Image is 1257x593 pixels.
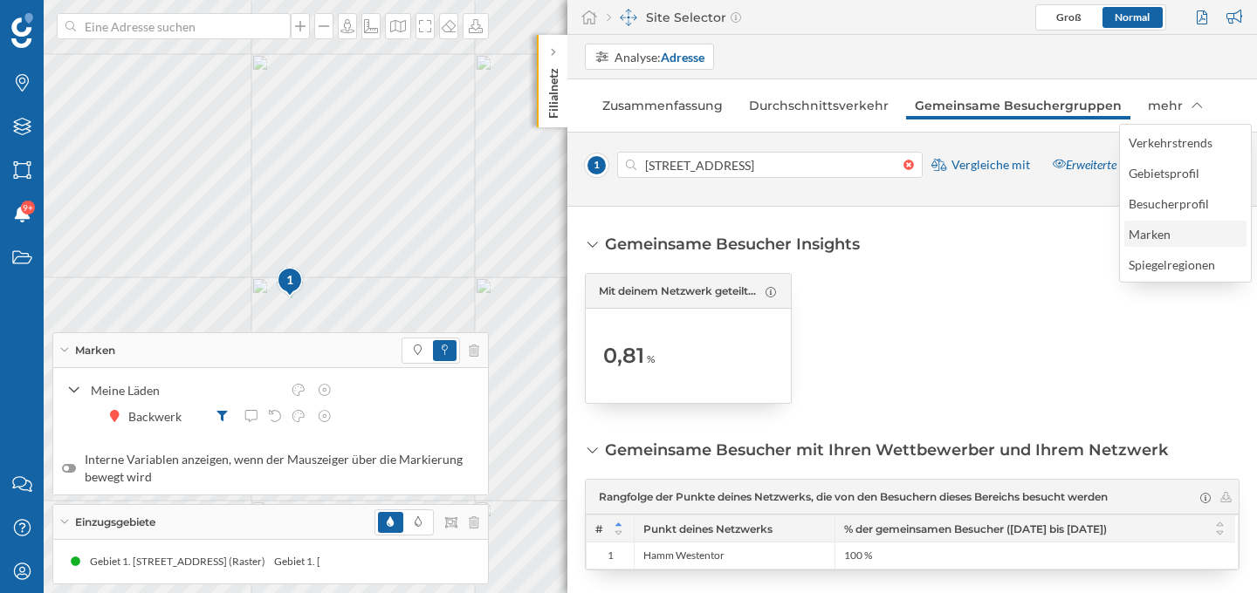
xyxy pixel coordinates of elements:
[605,439,1168,461] div: Gemeinsame Besucher mit Ihren Wettbewerber und Ihrem Netzwerk
[1129,227,1171,242] div: Marken
[276,266,306,300] img: pois-map-marker.svg
[1139,92,1211,119] div: mehr
[1129,196,1209,211] div: Besucherprofil
[594,92,732,119] a: Zusammenfassung
[545,61,562,119] p: Filialnetz
[1042,150,1239,181] div: Erweiterte Einstellungen anzeigen
[276,266,302,297] div: 1
[587,515,634,542] div: #
[587,542,634,569] div: 1
[1129,257,1215,272] div: Spiegelregionen
[585,153,608,177] span: 1
[37,12,100,28] span: Support
[634,542,835,569] div: Hamm Westentor
[647,351,655,367] span: %
[1115,10,1150,24] span: Normal
[634,515,835,542] div: Punkt deines Netzwerks
[607,9,741,26] div: Site Selector
[84,553,268,570] div: Gebiet 1. [STREET_ADDRESS] (Raster)
[599,489,1108,505] span: Rangfolge der Punkte deines Netzwerks, die von den Besuchern dieses Bereichs besucht werden
[276,271,305,289] div: 1
[661,50,704,65] strong: Adresse
[605,233,860,256] div: Gemeinsame Besucher Insights
[844,549,872,562] span: 100 %
[1056,10,1082,24] span: Groß
[740,92,897,119] a: Durchschnittsverkehr
[906,92,1130,119] a: Gemeinsame Besuchergruppen
[75,343,115,358] span: Marken
[844,522,1107,535] span: % der gemeinsamen Besucher ([DATE] bis [DATE])
[62,451,479,486] label: Interne Variablen anzeigen, wenn der Mauszeiger über die Markierung bewegt wird
[603,342,644,370] span: 0,81
[268,553,452,570] div: Gebiet 1. [STREET_ADDRESS] (Raster)
[620,9,637,26] img: dashboards-manager.svg
[11,13,33,48] img: Geoblink Logo
[23,199,33,216] span: 9+
[128,407,190,426] div: Backwerk
[75,515,155,530] span: Einzugsgebiete
[1129,166,1199,181] div: Gebietsprofil
[615,48,704,66] div: Analyse:
[599,283,761,299] span: Mit deinem Netzwerk geteilte Besucher ([DATE] bis [DATE])
[1129,135,1212,150] div: Verkehrstrends
[91,381,281,399] div: Meine Läden
[951,156,1030,174] span: Vergleiche mit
